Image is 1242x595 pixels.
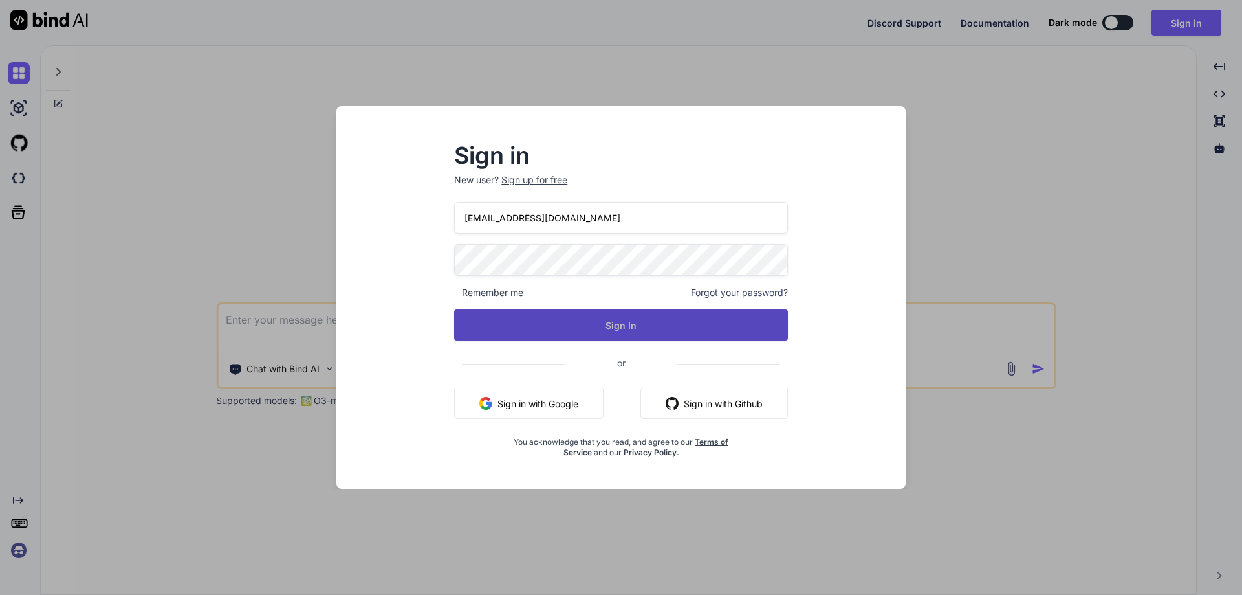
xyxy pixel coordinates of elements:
[563,437,729,457] a: Terms of Service
[454,286,523,299] span: Remember me
[565,347,677,379] span: or
[454,202,788,234] input: Login or Email
[479,397,492,410] img: google
[454,174,788,202] p: New user?
[454,388,604,419] button: Sign in with Google
[691,286,788,299] span: Forgot your password?
[454,309,788,341] button: Sign In
[454,145,788,166] h2: Sign in
[624,447,679,457] a: Privacy Policy.
[510,429,732,458] div: You acknowledge that you read, and agree to our and our
[640,388,788,419] button: Sign in with Github
[666,397,679,410] img: github
[501,174,567,186] div: Sign up for free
